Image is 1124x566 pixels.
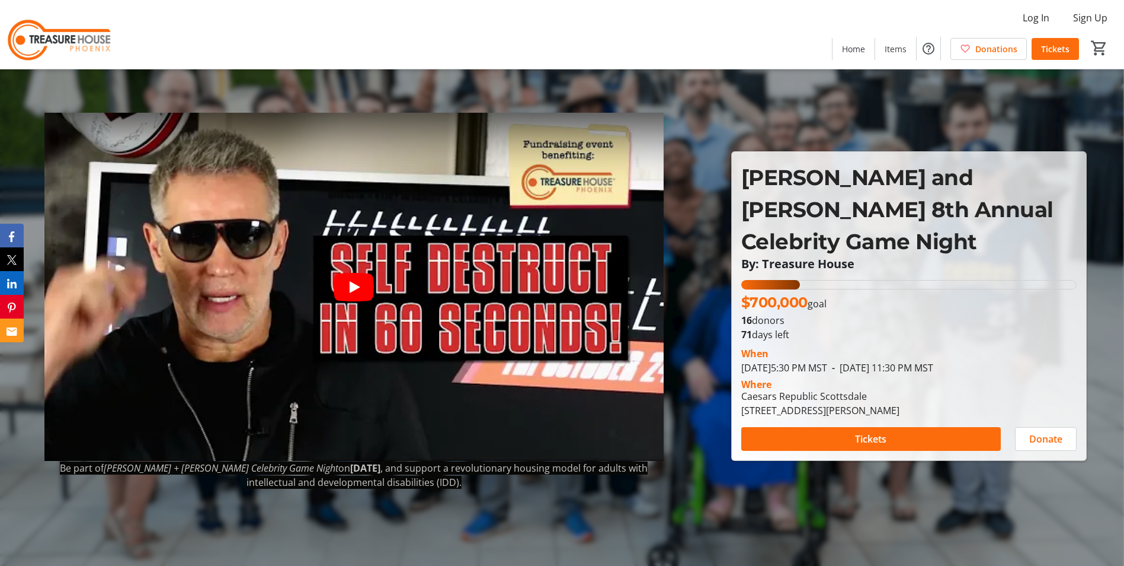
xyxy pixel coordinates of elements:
[827,361,933,374] span: [DATE] 11:30 PM MST
[104,462,338,475] em: [PERSON_NAME] + [PERSON_NAME] Celebrity Game Night
[832,38,875,60] a: Home
[741,327,1077,342] p: days left
[1088,37,1110,59] button: Cart
[1073,11,1107,25] span: Sign Up
[1029,432,1062,446] span: Donate
[1015,427,1077,451] button: Donate
[334,273,374,301] button: Play video
[7,5,113,64] img: Treasure House's Logo
[842,43,865,55] span: Home
[855,432,886,446] span: Tickets
[741,380,771,389] div: Where
[1023,11,1049,25] span: Log In
[1064,8,1117,27] button: Sign Up
[741,313,1077,327] p: donors
[1041,43,1069,55] span: Tickets
[827,361,840,374] span: -
[741,280,1077,290] div: 17.522135714285714% of fundraising goal reached
[741,346,768,361] div: When
[741,292,827,313] p: goal
[917,37,940,61] button: Help
[741,161,1077,257] p: [PERSON_NAME] and [PERSON_NAME] 8th Annual Celebrity Game Night
[350,462,380,475] strong: [DATE]
[741,257,1077,271] p: By: Treasure House
[60,462,104,475] span: Be part of
[741,314,752,327] b: 16
[741,294,808,311] span: $700,000
[741,427,1001,451] button: Tickets
[246,462,648,489] span: , and support a revolutionary housing model for adults with intellectual and developmental disabi...
[1032,38,1079,60] a: Tickets
[875,38,916,60] a: Items
[885,43,907,55] span: Items
[1013,8,1059,27] button: Log In
[741,328,752,341] span: 71
[975,43,1017,55] span: Donations
[950,38,1027,60] a: Donations
[741,361,827,374] span: [DATE] 5:30 PM MST
[741,403,899,418] div: [STREET_ADDRESS][PERSON_NAME]
[338,462,350,475] span: on
[741,389,899,403] div: Caesars Republic Scottsdale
